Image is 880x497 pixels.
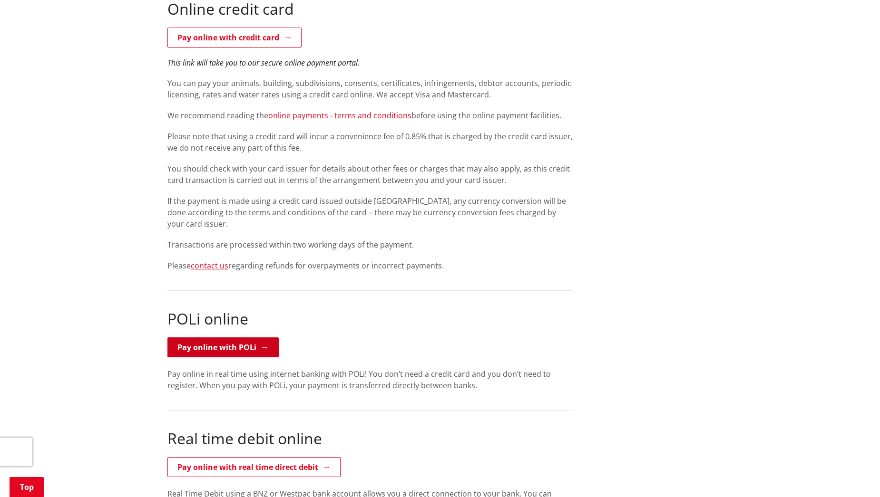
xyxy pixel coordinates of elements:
a: Top [10,477,44,497]
p: We recommend reading the before using the online payment facilities. [167,110,573,121]
a: online payments - terms and conditions [268,110,411,121]
p: You should check with your card issuer for details about other fees or charges that may also appl... [167,163,573,186]
p: Transactions are processed within two working days of the payment. [167,239,573,250]
h2: POLi online [167,310,573,328]
p: Please note that using a credit card will incur a convenience fee of 0.85% that is charged by the... [167,131,573,153]
p: If the payment is made using a credit card issued outside [GEOGRAPHIC_DATA], any currency convers... [167,195,573,229]
a: contact us [191,260,228,271]
p: Pay online in real time using internet banking with POLi! You don’t need a credit card and you do... [167,368,573,391]
em: This link will take you to our secure online payment portal. [167,57,360,68]
iframe: Messenger Launcher [836,457,870,491]
a: Pay online with credit card [167,28,302,48]
a: Pay online with POLi [167,337,279,357]
p: You can pay your animals, building, subdivisions, consents, certificates, infringements, debtor a... [167,77,573,100]
h2: Real time debit online [167,430,573,448]
p: Please regarding refunds for overpayments or incorrect payments. [167,260,573,271]
a: Pay online with real time direct debit [167,457,341,477]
